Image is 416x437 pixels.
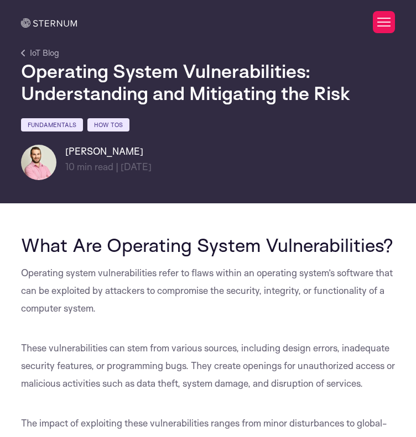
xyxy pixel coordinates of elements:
a: IoT Blog [21,46,59,60]
h6: [PERSON_NAME] [65,145,152,158]
span: min read | [65,161,118,172]
img: Lian Granot [21,145,56,180]
h1: Operating System Vulnerabilities: Understanding and Mitigating the Risk [21,60,396,104]
span: What Are Operating System Vulnerabilities? [21,233,393,256]
span: Operating system vulnerabilities refer to flaws within an operating system’s software that can be... [21,267,393,314]
a: Fundamentals [21,118,83,131]
button: Toggle Menu [373,11,395,33]
span: 10 [65,161,75,172]
a: How Tos [87,118,129,131]
span: These vulnerabilities can stem from various sources, including design errors, inadequate security... [21,342,395,389]
span: [DATE] [121,161,152,172]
